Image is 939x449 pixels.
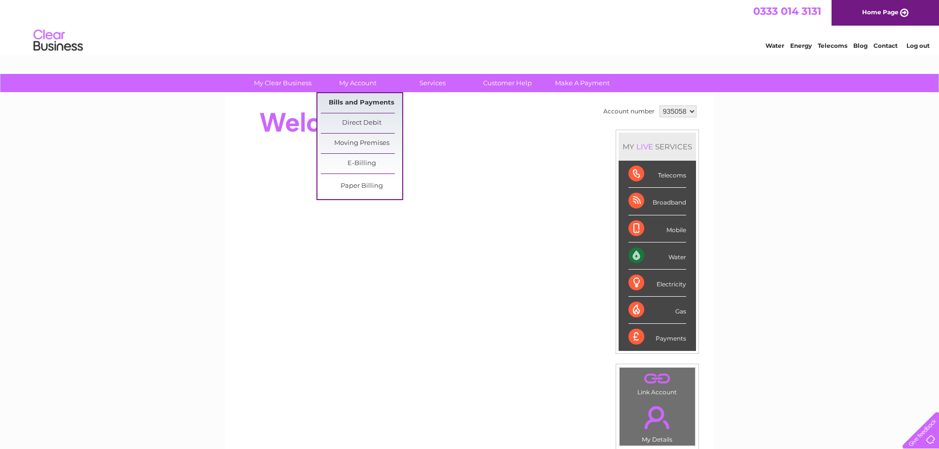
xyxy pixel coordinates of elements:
[242,74,323,92] a: My Clear Business
[321,154,402,173] a: E-Billing
[619,367,696,398] td: Link Account
[628,215,686,242] div: Mobile
[321,134,402,153] a: Moving Premises
[237,5,703,48] div: Clear Business is a trading name of Verastar Limited (registered in [GEOGRAPHIC_DATA] No. 3667643...
[321,113,402,133] a: Direct Debit
[33,26,83,56] img: logo.png
[619,133,696,161] div: MY SERVICES
[818,42,847,49] a: Telecoms
[542,74,623,92] a: Make A Payment
[628,242,686,270] div: Water
[765,42,784,49] a: Water
[853,42,868,49] a: Blog
[753,5,821,17] a: 0333 014 3131
[321,93,402,113] a: Bills and Payments
[321,176,402,196] a: Paper Billing
[467,74,548,92] a: Customer Help
[622,370,693,387] a: .
[634,142,655,151] div: LIVE
[628,297,686,324] div: Gas
[622,400,693,435] a: .
[628,161,686,188] div: Telecoms
[628,324,686,350] div: Payments
[873,42,898,49] a: Contact
[392,74,473,92] a: Services
[317,74,398,92] a: My Account
[906,42,930,49] a: Log out
[601,103,657,120] td: Account number
[628,188,686,215] div: Broadband
[628,270,686,297] div: Electricity
[790,42,812,49] a: Energy
[619,398,696,446] td: My Details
